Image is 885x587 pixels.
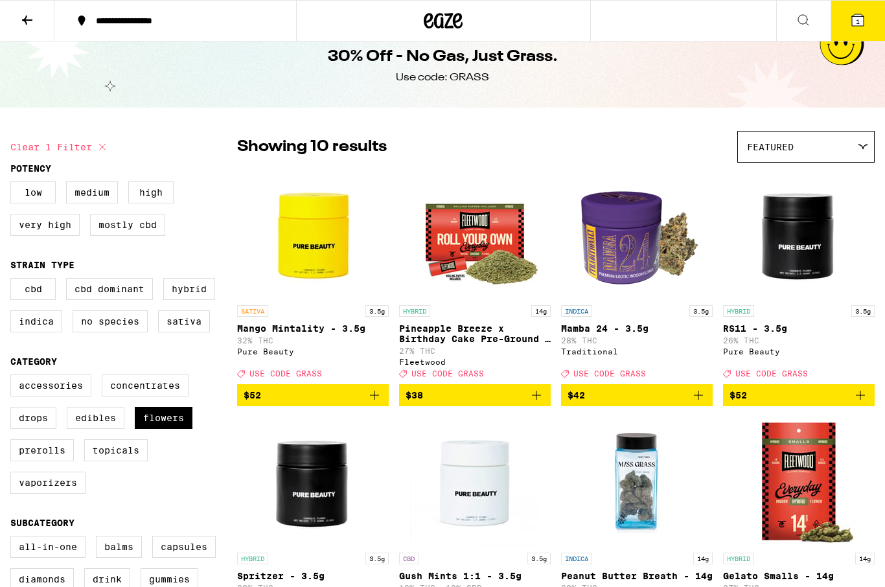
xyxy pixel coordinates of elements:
[10,439,74,461] label: Prerolls
[328,46,558,68] h1: 30% Off - No Gas, Just Grass.
[128,181,174,203] label: High
[561,305,592,317] p: INDICA
[248,169,378,299] img: Pure Beauty - Mango Mintality - 3.5g
[66,181,118,203] label: Medium
[396,71,489,85] div: Use code: GRASS
[561,384,713,406] button: Add to bag
[399,384,551,406] button: Add to bag
[237,305,268,317] p: SATIVA
[723,571,875,581] p: Gelato Smalls - 14g
[365,553,389,564] p: 3.5g
[152,536,216,558] label: Capsules
[67,407,124,429] label: Edibles
[747,142,794,152] span: Featured
[399,169,551,384] a: Open page for Pineapple Breeze x Birthday Cake Pre-Ground - 14g from Fleetwood
[237,169,389,384] a: Open page for Mango Mintality - 3.5g from Pure Beauty
[10,356,57,367] legend: Category
[723,384,875,406] button: Add to bag
[561,347,713,356] div: Traditional
[66,278,153,300] label: CBD Dominant
[73,310,148,332] label: No Species
[10,374,91,397] label: Accessories
[10,260,75,270] legend: Strain Type
[237,553,268,564] p: HYBRID
[10,536,86,558] label: All-In-One
[410,417,540,546] img: Pure Beauty - Gush Mints 1:1 - 3.5g
[735,369,808,378] span: USE CODE GRASS
[561,169,713,384] a: Open page for Mamba 24 - 3.5g from Traditional
[411,369,484,378] span: USE CODE GRASS
[410,169,540,299] img: Fleetwood - Pineapple Breeze x Birthday Cake Pre-Ground - 14g
[10,518,75,528] legend: Subcategory
[723,169,875,384] a: Open page for RS11 - 3.5g from Pure Beauty
[237,384,389,406] button: Add to bag
[158,310,210,332] label: Sativa
[573,369,646,378] span: USE CODE GRASS
[572,169,702,299] img: Traditional - Mamba 24 - 3.5g
[730,390,747,400] span: $52
[163,278,215,300] label: Hybrid
[734,169,864,299] img: Pure Beauty - RS11 - 3.5g
[237,323,389,334] p: Mango Mintality - 3.5g
[10,214,80,236] label: Very High
[237,136,387,158] p: Showing 10 results
[399,571,551,581] p: Gush Mints 1:1 - 3.5g
[693,553,713,564] p: 14g
[831,1,885,41] button: 1
[723,305,754,317] p: HYBRID
[237,347,389,356] div: Pure Beauty
[237,336,389,345] p: 32% THC
[84,439,148,461] label: Topicals
[10,131,110,163] button: Clear 1 filter
[572,417,702,546] img: Miss Grass - Peanut Butter Breath - 14g
[10,472,86,494] label: Vaporizers
[10,163,51,174] legend: Potency
[90,214,165,236] label: Mostly CBD
[102,374,189,397] label: Concentrates
[561,336,713,345] p: 28% THC
[531,305,551,317] p: 14g
[856,17,860,25] span: 1
[10,310,62,332] label: Indica
[248,417,378,546] img: Pure Beauty - Spritzer - 3.5g
[561,571,713,581] p: Peanut Butter Breath - 14g
[399,553,419,564] p: CBD
[561,553,592,564] p: INDICA
[568,390,585,400] span: $42
[10,181,56,203] label: Low
[244,390,261,400] span: $52
[723,323,875,334] p: RS11 - 3.5g
[406,390,423,400] span: $38
[399,347,551,355] p: 27% THC
[249,369,322,378] span: USE CODE GRASS
[135,407,192,429] label: Flowers
[10,407,56,429] label: Drops
[734,417,864,546] img: Fleetwood - Gelato Smalls - 14g
[399,358,551,366] div: Fleetwood
[365,305,389,317] p: 3.5g
[723,347,875,356] div: Pure Beauty
[10,278,56,300] label: CBD
[237,571,389,581] p: Spritzer - 3.5g
[527,553,551,564] p: 3.5g
[851,305,875,317] p: 3.5g
[723,336,875,345] p: 26% THC
[399,323,551,344] p: Pineapple Breeze x Birthday Cake Pre-Ground - 14g
[399,305,430,317] p: HYBRID
[561,323,713,334] p: Mamba 24 - 3.5g
[855,553,875,564] p: 14g
[689,305,713,317] p: 3.5g
[723,553,754,564] p: HYBRID
[96,536,142,558] label: Balms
